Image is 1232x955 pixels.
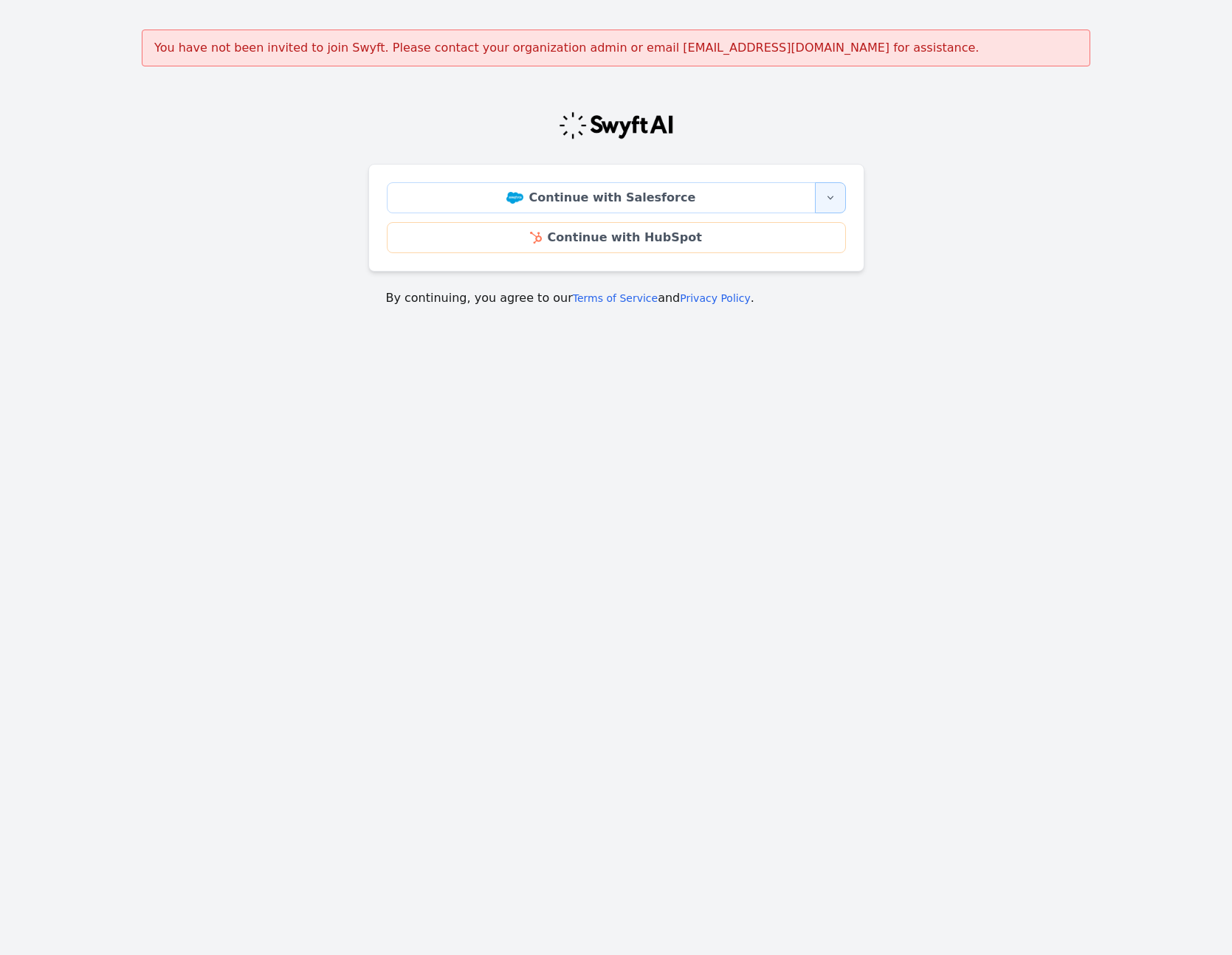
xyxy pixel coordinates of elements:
img: HubSpot [530,232,541,244]
a: Continue with HubSpot [387,222,846,253]
a: Continue with Salesforce [387,182,816,213]
div: You have not been invited to join Swyft. Please contact your organization admin or email [EMAIL_A... [142,30,1090,66]
a: Terms of Service [573,292,658,304]
a: Privacy Policy [680,292,750,304]
img: Salesforce [506,192,523,204]
img: Swyft Logo [558,111,675,140]
p: By continuing, you agree to our and . [386,289,847,307]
